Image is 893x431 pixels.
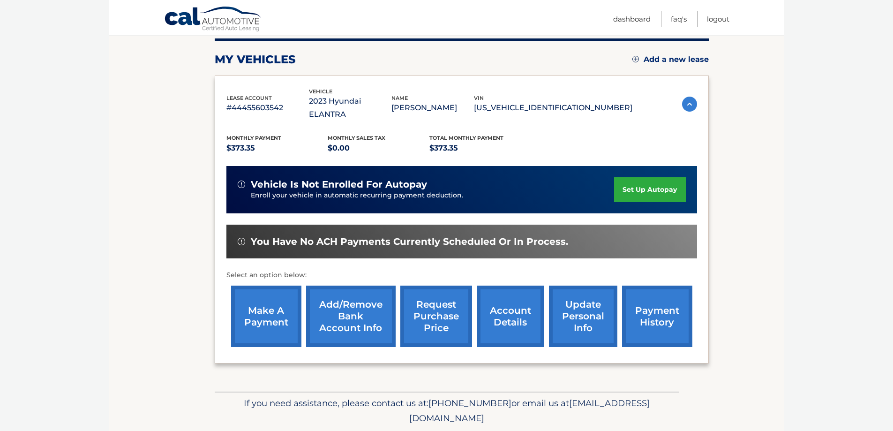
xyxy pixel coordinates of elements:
span: name [391,95,408,101]
p: $373.35 [429,142,531,155]
a: Add/Remove bank account info [306,286,396,347]
span: vehicle is not enrolled for autopay [251,179,427,190]
p: [US_VEHICLE_IDENTIFICATION_NUMBER] [474,101,632,114]
img: alert-white.svg [238,181,245,188]
img: add.svg [632,56,639,62]
a: account details [477,286,544,347]
p: $0.00 [328,142,429,155]
p: Select an option below: [226,270,697,281]
span: [EMAIL_ADDRESS][DOMAIN_NAME] [409,398,650,423]
p: If you need assistance, please contact us at: or email us at [221,396,673,426]
p: Enroll your vehicle in automatic recurring payment deduction. [251,190,615,201]
span: vehicle [309,88,332,95]
img: accordion-active.svg [682,97,697,112]
span: You have no ACH payments currently scheduled or in process. [251,236,568,248]
span: Monthly sales Tax [328,135,385,141]
a: Add a new lease [632,55,709,64]
a: set up autopay [614,177,685,202]
a: update personal info [549,286,617,347]
h2: my vehicles [215,53,296,67]
span: Monthly Payment [226,135,281,141]
span: lease account [226,95,272,101]
p: #44455603542 [226,101,309,114]
a: request purchase price [400,286,472,347]
a: Cal Automotive [164,6,263,33]
img: alert-white.svg [238,238,245,245]
a: Dashboard [613,11,651,27]
span: Total Monthly Payment [429,135,503,141]
p: [PERSON_NAME] [391,101,474,114]
span: vin [474,95,484,101]
a: FAQ's [671,11,687,27]
p: 2023 Hyundai ELANTRA [309,95,391,121]
a: Logout [707,11,729,27]
span: [PHONE_NUMBER] [428,398,511,408]
a: payment history [622,286,692,347]
a: make a payment [231,286,301,347]
p: $373.35 [226,142,328,155]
